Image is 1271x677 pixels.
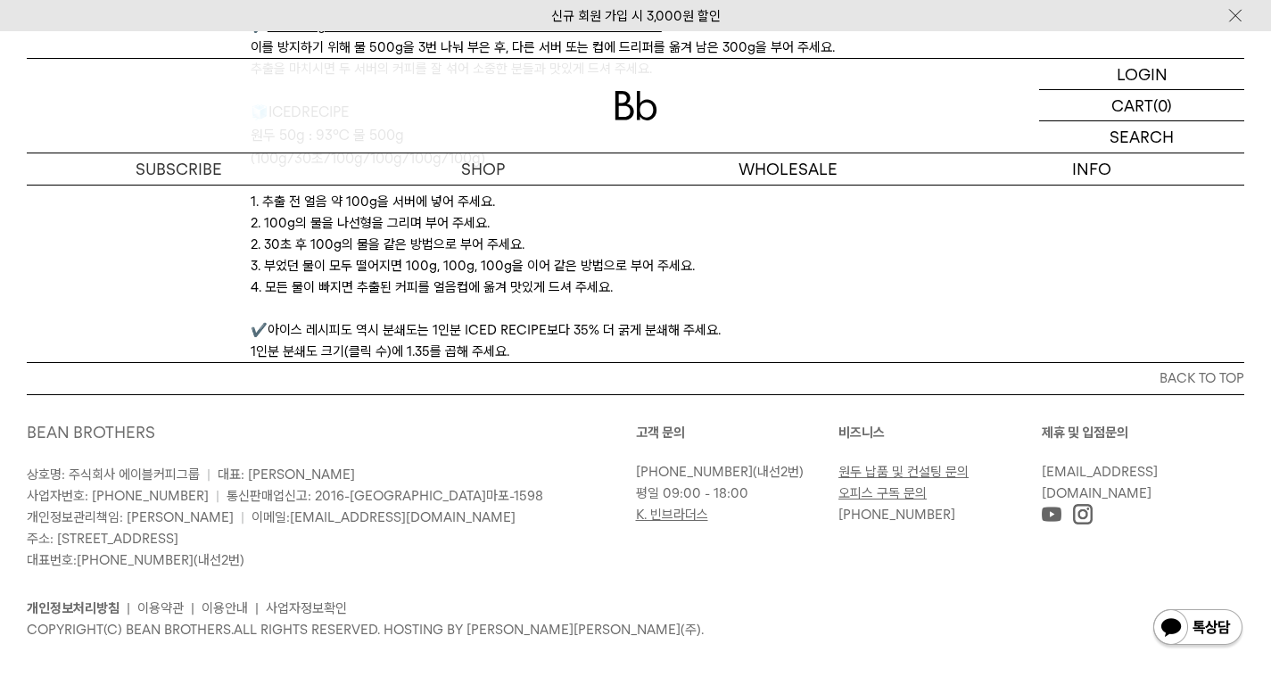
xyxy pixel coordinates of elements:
[251,341,1020,362] p: 1인분 분쇄도 크기(클릭 수)에 1.35를 곱해 주세요.
[266,600,347,616] a: 사업자정보확인
[255,598,259,619] li: |
[251,255,1020,277] p: 3. 부었던 물이 모두 떨어지면 100g, 100g, 100g을 이어 같은 방법으로 부어 주세요.
[636,483,830,504] p: 평일 09:00 - 18:00
[1039,90,1244,121] a: CART (0)
[241,509,244,525] span: |
[27,362,1244,394] button: BACK TO TOP
[137,600,184,616] a: 이용약관
[636,464,753,480] a: [PHONE_NUMBER]
[27,619,1244,640] p: COPYRIGHT(C) BEAN BROTHERS. ALL RIGHTS RESERVED. HOSTING BY [PERSON_NAME][PERSON_NAME](주).
[636,422,839,443] p: 고객 문의
[1117,59,1168,89] p: LOGIN
[1111,90,1153,120] p: CART
[27,488,209,504] span: 사업자번호: [PHONE_NUMBER]
[27,552,244,568] span: 대표번호: (내선2번)
[27,509,234,525] span: 개인정보관리책임: [PERSON_NAME]
[1042,464,1158,501] a: [EMAIL_ADDRESS][DOMAIN_NAME]
[27,153,331,185] a: SUBSCRIBE
[251,212,1020,234] p: 2. 100g의 물을 나선형을 그리며 부어 주세요.
[1110,121,1174,153] p: SEARCH
[27,600,120,616] a: 개인정보처리방침
[838,507,955,523] a: [PHONE_NUMBER]
[77,552,194,568] a: [PHONE_NUMBER]
[252,509,516,525] span: 이메일:
[207,466,210,483] span: |
[191,598,194,619] li: |
[615,91,657,120] img: 로고
[636,507,708,523] a: K. 빈브라더스
[290,509,516,525] a: [EMAIL_ADDRESS][DOMAIN_NAME]
[940,153,1244,185] p: INFO
[1042,422,1245,443] p: 제휴 및 입점문의
[27,423,155,442] a: BEAN BROTHERS
[202,600,248,616] a: 이용안내
[838,485,927,501] a: 오피스 구독 문의
[227,488,543,504] span: 통신판매업신고: 2016-[GEOGRAPHIC_DATA]마포-1598
[27,466,200,483] span: 상호명: 주식회사 에이블커피그룹
[251,277,1020,298] p: 4. 모든 물이 빠지면 추출된 커피를 얼음컵에 옮겨 맛있게 드셔 주세요.
[216,488,219,504] span: |
[251,191,1020,212] p: 1. 추출 전 얼음 약 100g을 서버에 넣어 주세요.
[331,153,635,185] a: SHOP
[218,466,355,483] span: 대표: [PERSON_NAME]
[251,234,1020,255] p: 2. 30초 후 100g의 물을 같은 방법으로 부어 주세요.
[1039,59,1244,90] a: LOGIN
[838,422,1042,443] p: 비즈니스
[1151,607,1244,650] img: 카카오톡 채널 1:1 채팅 버튼
[27,531,178,547] span: 주소: [STREET_ADDRESS]
[636,153,940,185] p: WHOLESALE
[551,8,721,24] a: 신규 회원 가입 시 3,000원 할인
[636,461,830,483] p: (내선2번)
[838,464,969,480] a: 원두 납품 및 컨설팅 문의
[1153,90,1172,120] p: (0)
[251,319,1020,341] p: ✔️아이스 레시피도 역시 분쇄도는 1인분 ICED RECIPE보다 35% 더 굵게 분쇄해 주세요.
[127,598,130,619] li: |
